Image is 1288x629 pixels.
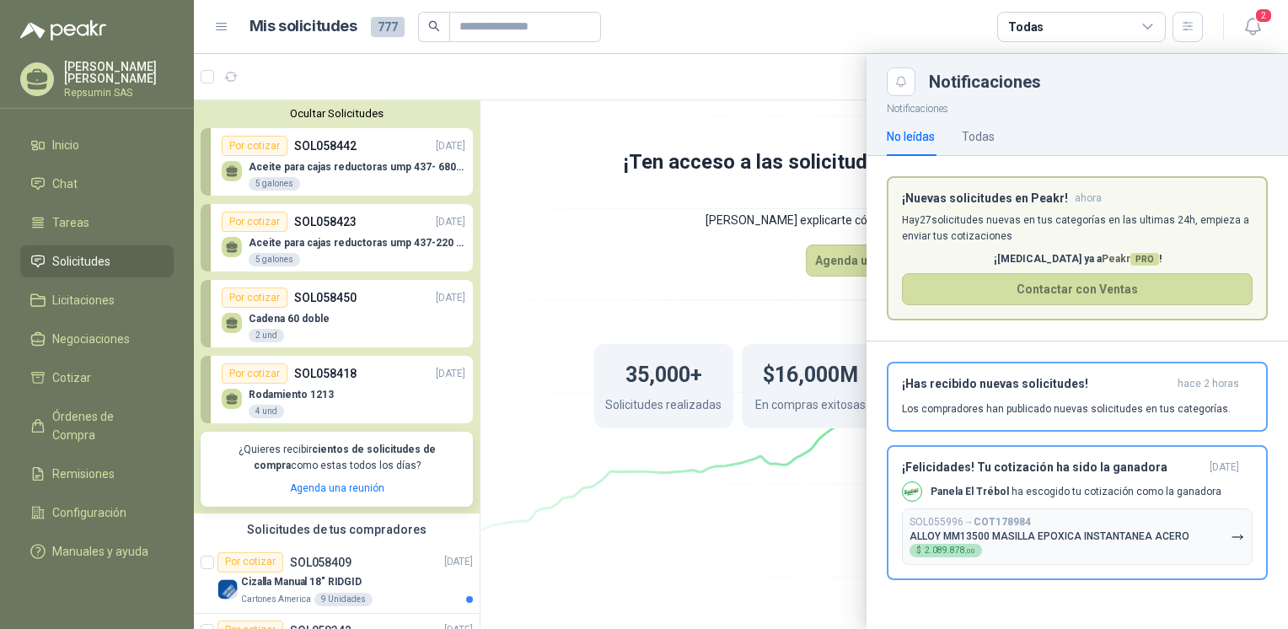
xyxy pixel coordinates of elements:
[902,251,1253,267] p: ¡[MEDICAL_DATA] ya a !
[902,401,1231,417] p: Los compradores han publicado nuevas solicitudes en tus categorías.
[52,542,148,561] span: Manuales y ayuda
[887,127,935,146] div: No leídas
[52,175,78,193] span: Chat
[1102,253,1159,265] span: Peakr
[20,401,174,451] a: Órdenes de Compra
[20,284,174,316] a: Licitaciones
[887,362,1268,432] button: ¡Has recibido nuevas solicitudes!hace 2 horas Los compradores han publicado nuevas solicitudes en...
[20,168,174,200] a: Chat
[902,508,1253,565] button: SOL055996→COT178984ALLOY MM13500 MASILLA EPOXICA INSTANTANEA ACERO$2.089.878,00
[1178,377,1239,391] span: hace 2 horas
[931,485,1221,499] p: ha escogido tu cotización como la ganadora
[1008,18,1044,36] div: Todas
[52,368,91,387] span: Cotizar
[910,530,1189,542] p: ALLOY MM13500 MASILLA EPOXICA INSTANTANEA ACERO
[20,323,174,355] a: Negociaciones
[887,67,915,96] button: Close
[52,465,115,483] span: Remisiones
[1075,191,1102,206] span: ahora
[903,482,921,501] img: Company Logo
[250,14,357,39] h1: Mis solicitudes
[931,486,1009,497] b: Panela El Trébol
[52,136,79,154] span: Inicio
[929,73,1268,90] div: Notificaciones
[20,458,174,490] a: Remisiones
[902,212,1253,245] p: Hay 27 solicitudes nuevas en tus categorías en las ultimas 24h, empieza a enviar tus cotizaciones
[910,516,1031,529] p: SOL055996 →
[52,213,89,232] span: Tareas
[428,20,440,32] span: search
[20,207,174,239] a: Tareas
[902,377,1171,391] h3: ¡Has recibido nuevas solicitudes!
[52,503,126,522] span: Configuración
[20,129,174,161] a: Inicio
[52,291,115,309] span: Licitaciones
[64,61,174,84] p: [PERSON_NAME] [PERSON_NAME]
[974,516,1031,528] b: COT178984
[20,245,174,277] a: Solicitudes
[965,547,975,555] span: ,00
[887,445,1268,580] button: ¡Felicidades! Tu cotización ha sido la ganadora[DATE] Company LogoPanela El Trébol ha escogido tu...
[1237,12,1268,42] button: 2
[52,330,130,348] span: Negociaciones
[20,362,174,394] a: Cotizar
[52,252,110,271] span: Solicitudes
[20,20,106,40] img: Logo peakr
[902,191,1068,206] h3: ¡Nuevas solicitudes en Peakr!
[1254,8,1273,24] span: 2
[20,497,174,529] a: Configuración
[20,535,174,567] a: Manuales y ayuda
[371,17,405,37] span: 777
[52,407,158,444] span: Órdenes de Compra
[902,273,1253,305] button: Contactar con Ventas
[925,546,975,555] span: 2.089.878
[902,460,1203,475] h3: ¡Felicidades! Tu cotización ha sido la ganadora
[867,96,1288,117] p: Notificaciones
[910,544,982,557] div: $
[64,88,174,98] p: Repsumin SAS
[962,127,995,146] div: Todas
[1130,253,1159,266] span: PRO
[1210,460,1239,475] span: [DATE]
